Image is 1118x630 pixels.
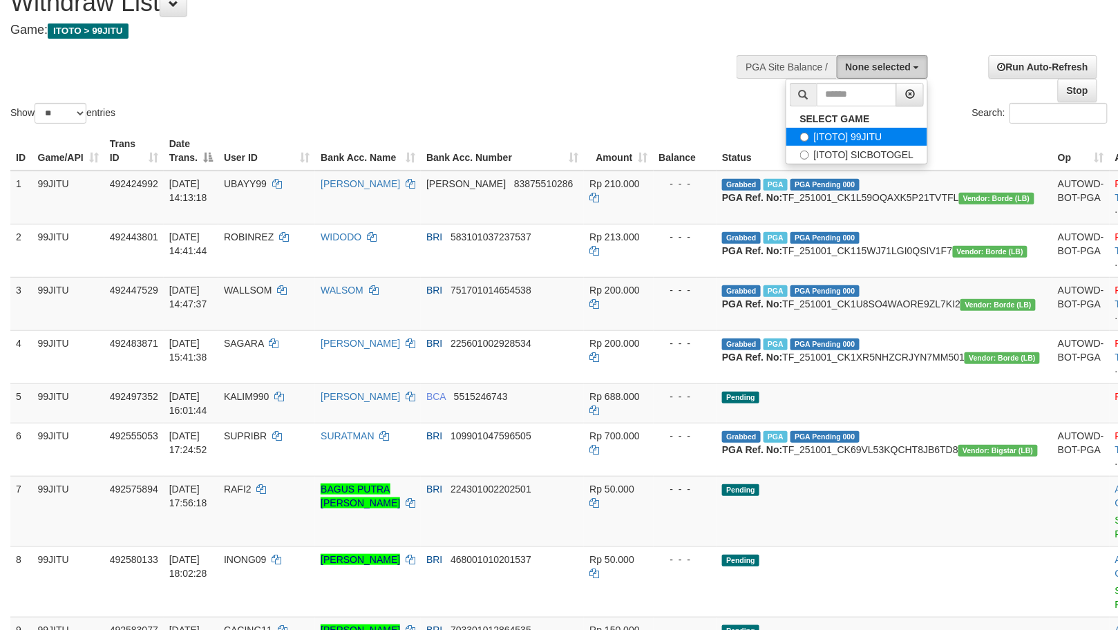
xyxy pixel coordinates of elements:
a: Run Auto-Refresh [989,55,1097,79]
label: [ITOTO] SICBOTOGEL [786,146,928,164]
span: Vendor URL: https://dashboard.q2checkout.com/secure [960,299,1036,311]
span: Rp 200.000 [589,338,639,349]
span: BRI [426,430,442,441]
span: [DATE] 17:24:52 [169,430,207,455]
span: BCA [426,391,446,402]
a: [PERSON_NAME] [321,178,400,189]
input: [ITOTO] 99JITU [800,133,809,142]
span: Marked by aekchevrolet [764,431,788,443]
button: None selected [837,55,929,79]
span: ITOTO > 99JITU [48,23,129,39]
div: - - - [659,482,712,496]
td: 99JITU [32,423,104,476]
td: 99JITU [32,277,104,330]
span: Grabbed [722,285,761,297]
th: Bank Acc. Number: activate to sort column ascending [421,131,584,171]
div: - - - [659,553,712,566]
span: UBAYY99 [224,178,267,189]
td: 99JITU [32,224,104,277]
td: 3 [10,277,32,330]
span: Rp 200.000 [589,285,639,296]
span: [DATE] 16:01:44 [169,391,207,416]
span: PGA Pending [790,179,860,191]
td: AUTOWD-BOT-PGA [1052,171,1110,225]
td: TF_251001_CK69VL53KQCHT8JB6TD8 [717,423,1052,476]
a: [PERSON_NAME] [321,338,400,349]
td: TF_251001_CK1XR5NHZCRJYN7MM501 [717,330,1052,383]
th: Game/API: activate to sort column ascending [32,131,104,171]
span: [DATE] 17:56:18 [169,484,207,508]
label: [ITOTO] 99JITU [786,128,928,146]
td: AUTOWD-BOT-PGA [1052,224,1110,277]
th: ID [10,131,32,171]
span: SUPRIBR [224,430,267,441]
span: 492424992 [110,178,158,189]
span: BRI [426,484,442,495]
span: BRI [426,338,442,349]
th: Status [717,131,1052,171]
span: Grabbed [722,431,761,443]
span: KALIM990 [224,391,269,402]
a: SURATMAN [321,430,375,441]
div: - - - [659,230,712,244]
input: Search: [1010,103,1108,124]
label: Show entries [10,103,115,124]
span: PGA Pending [790,431,860,443]
span: [DATE] 14:41:44 [169,231,207,256]
span: Copy 468001010201537 to clipboard [451,554,531,565]
span: Vendor URL: https://dashboard.q2checkout.com/secure [958,445,1038,457]
a: [PERSON_NAME] [321,554,400,565]
div: - - - [659,429,712,443]
span: [DATE] 18:02:28 [169,554,207,579]
span: Grabbed [722,179,761,191]
th: Trans ID: activate to sort column ascending [104,131,164,171]
select: Showentries [35,103,86,124]
span: 492483871 [110,338,158,349]
b: PGA Ref. No: [722,298,782,309]
a: Stop [1058,79,1097,102]
a: BAGUS PUTRA [PERSON_NAME] [321,484,400,508]
b: SELECT GAME [800,113,870,124]
td: AUTOWD-BOT-PGA [1052,330,1110,383]
td: 6 [10,423,32,476]
span: Rp 213.000 [589,231,639,242]
a: [PERSON_NAME] [321,391,400,402]
td: TF_251001_CK1U8SO4WAORE9ZL7KI2 [717,277,1052,330]
td: TF_251001_CK1L59OQAXK5P21TVTFL [717,171,1052,225]
td: 2 [10,224,32,277]
b: PGA Ref. No: [722,352,782,363]
span: 492555053 [110,430,158,441]
b: PGA Ref. No: [722,245,782,256]
span: Vendor URL: https://dashboard.q2checkout.com/secure [953,246,1028,258]
h4: Game: [10,23,732,37]
span: Pending [722,555,759,566]
span: 492575894 [110,484,158,495]
th: Op: activate to sort column ascending [1052,131,1110,171]
a: SELECT GAME [786,110,928,128]
span: ROBINREZ [224,231,274,242]
span: Copy 83875510286 to clipboard [514,178,574,189]
span: INONG09 [224,554,266,565]
span: [PERSON_NAME] [426,178,506,189]
td: AUTOWD-BOT-PGA [1052,423,1110,476]
input: [ITOTO] SICBOTOGEL [800,151,809,160]
span: Rp 688.000 [589,391,639,402]
span: Copy 109901047596505 to clipboard [451,430,531,441]
span: WALLSOM [224,285,272,296]
span: [DATE] 14:13:18 [169,178,207,203]
span: Marked by aekjaguar [764,285,788,297]
span: Rp 50.000 [589,554,634,565]
a: WALSOM [321,285,363,296]
span: Pending [722,392,759,403]
td: 7 [10,476,32,546]
td: 99JITU [32,383,104,423]
span: Copy 5515246743 to clipboard [454,391,508,402]
span: Marked by aekjaguar [764,179,788,191]
td: 4 [10,330,32,383]
th: Date Trans.: activate to sort column descending [164,131,218,171]
span: 492497352 [110,391,158,402]
td: TF_251001_CK115WJ71LGI0QSIV1F7 [717,224,1052,277]
span: Marked by aekjaguar [764,338,788,350]
th: Balance [654,131,717,171]
td: 8 [10,546,32,617]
